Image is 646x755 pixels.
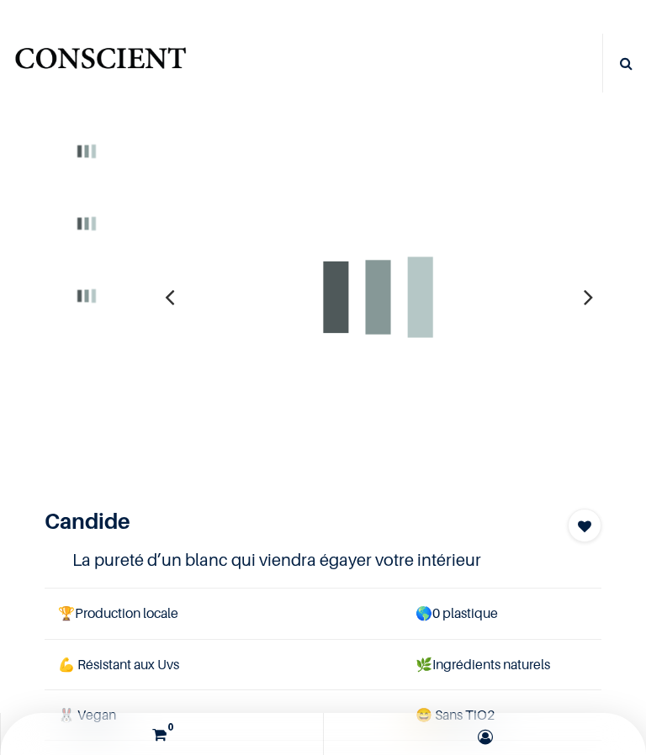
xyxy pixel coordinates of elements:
a: 0 [5,713,319,755]
img: Product image [56,193,118,255]
td: ans TiO2 [402,689,601,740]
img: Product image [56,120,118,182]
button: Add to wishlist [568,509,601,542]
img: Product image [56,265,118,327]
span: 😄 S [416,706,442,723]
td: 0 plastique [402,589,601,639]
img: Product image [193,112,564,482]
a: Logo of Conscient [13,41,188,86]
h1: Candide [45,509,517,534]
span: 🏆 [58,605,75,621]
span: 🌿 [416,656,432,673]
iframe: Tidio Chat [559,647,638,726]
h4: La pureté d’un blanc qui viendra égayer votre intérieur [72,547,573,573]
td: Ingrédients naturels [402,639,601,689]
sup: 0 [163,720,177,734]
span: 💪 Résistant aux Uvs [58,656,179,673]
td: Production locale [45,589,401,639]
span: 🐰 Vegan [58,706,116,723]
span: 🌎 [416,605,432,621]
img: Conscient [13,41,188,86]
span: Add to wishlist [578,516,591,536]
